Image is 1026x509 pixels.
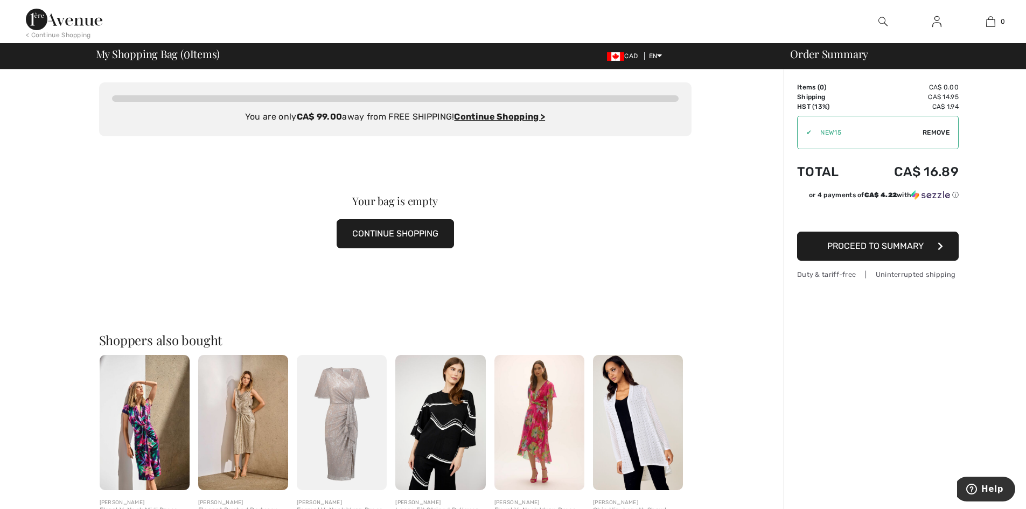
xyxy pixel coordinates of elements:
[861,102,959,111] td: CA$ 1.94
[911,190,950,200] img: Sezzle
[593,355,683,490] img: Chic Hip-Length Shawl Cardigan Style 256713u
[198,499,288,507] div: [PERSON_NAME]
[494,499,584,507] div: [PERSON_NAME]
[198,355,288,490] img: Elegant Ruched Bodycon Skirt Style 251283
[864,191,897,199] span: CA$ 4.22
[861,154,959,190] td: CA$ 16.89
[454,111,545,122] a: Continue Shopping >
[964,15,1017,28] a: 0
[878,15,888,28] img: search the website
[809,190,959,200] div: or 4 payments of with
[797,92,861,102] td: Shipping
[337,219,454,248] button: CONTINUE SHOPPING
[297,111,343,122] strong: CA$ 99.00
[494,355,584,490] img: Floral V-Neck Wrap Dress Style 252707
[797,154,861,190] td: Total
[593,499,683,507] div: [PERSON_NAME]
[861,82,959,92] td: CA$ 0.00
[861,92,959,102] td: CA$ 14.95
[395,499,485,507] div: [PERSON_NAME]
[184,46,190,60] span: 0
[797,204,959,228] iframe: PayPal-paypal
[797,232,959,261] button: Proceed to Summary
[99,333,692,346] h2: Shoppers also bought
[777,48,1020,59] div: Order Summary
[827,241,924,251] span: Proceed to Summary
[797,190,959,204] div: or 4 payments ofCA$ 4.22withSezzle Click to learn more about Sezzle
[924,15,950,29] a: Sign In
[297,499,387,507] div: [PERSON_NAME]
[932,15,941,28] img: My Info
[96,48,220,59] span: My Shopping Bag ( Items)
[297,355,387,490] img: Formal V-Neck Wrap Dress Style 252706X
[820,83,824,91] span: 0
[797,82,861,92] td: Items ( )
[986,15,995,28] img: My Bag
[797,269,959,280] div: Duty & tariff-free | Uninterrupted shipping
[957,477,1015,504] iframe: Opens a widget where you can find more information
[112,110,679,123] div: You are only away from FREE SHIPPING!
[26,30,91,40] div: < Continue Shopping
[649,52,662,60] span: EN
[1001,17,1005,26] span: 0
[26,9,102,30] img: 1ère Avenue
[812,116,923,149] input: Promo code
[100,499,190,507] div: [PERSON_NAME]
[923,128,950,137] span: Remove
[798,128,812,137] div: ✔
[100,355,190,490] img: Floral V-Neck Midi Dress Style 251042
[129,196,662,206] div: Your bag is empty
[607,52,642,60] span: CAD
[607,52,624,61] img: Canadian Dollar
[395,355,485,490] img: Loose Fit Striped Pullover Style 252932
[797,102,861,111] td: HST (13%)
